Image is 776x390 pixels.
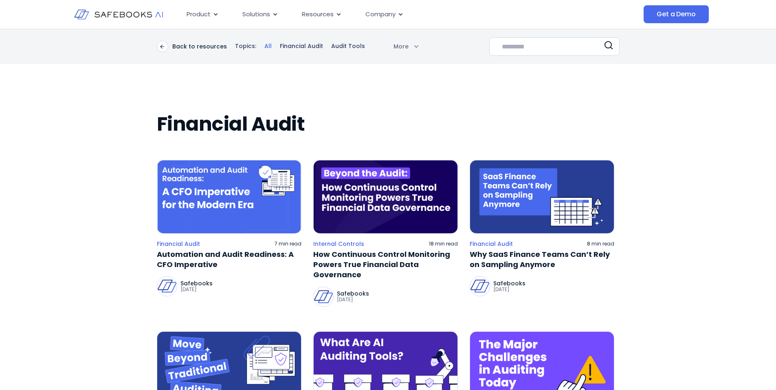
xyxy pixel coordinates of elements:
p: Topics: [235,42,256,50]
p: 18 min read [429,241,458,247]
a: Why SaaS Finance Teams Can’t Rely on Sampling Anymore [470,249,614,269]
a: Financial Audit [157,240,200,248]
h2: Financial Audit [157,113,620,136]
a: Audit Tools [331,42,365,50]
div: Menu Toggle [180,7,562,22]
span: Product [187,10,211,19]
img: Safebooks [314,287,333,307]
p: [DATE] [493,286,525,293]
a: Back to resources [157,41,227,52]
a: All [264,42,272,50]
p: 8 min read [587,241,614,247]
a: Get a Demo [644,5,708,23]
p: Safebooks [337,291,369,296]
a: Financial Audit [470,240,513,248]
p: 7 min read [275,241,301,247]
img: a purple background with the words beyond the audii how continuous control monitoring powers true [313,160,458,234]
a: Internal Controls [313,240,364,248]
img: a calendar with the words saas finance teams can't rely on sampling anymore [470,160,614,234]
span: Solutions [242,10,270,19]
p: Safebooks [493,280,525,286]
a: Financial Audit [280,42,323,50]
p: Safebooks [180,280,213,286]
p: [DATE] [337,296,369,303]
nav: Menu [180,7,562,22]
span: Get a Demo [657,10,695,18]
span: Company [365,10,396,19]
p: Back to resources [172,43,227,50]
p: [DATE] [180,286,213,293]
a: Automation and Audit Readiness: A CFO Imperative [157,249,301,269]
img: a blue background with a white text that reads automated and adult readiness a cro [157,160,301,234]
span: Resources [302,10,334,19]
img: Safebooks [470,276,490,296]
a: How Continuous Control Monitoring Powers True Financial Data Governance [313,249,458,280]
img: Safebooks [157,276,177,296]
div: More [383,42,418,50]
